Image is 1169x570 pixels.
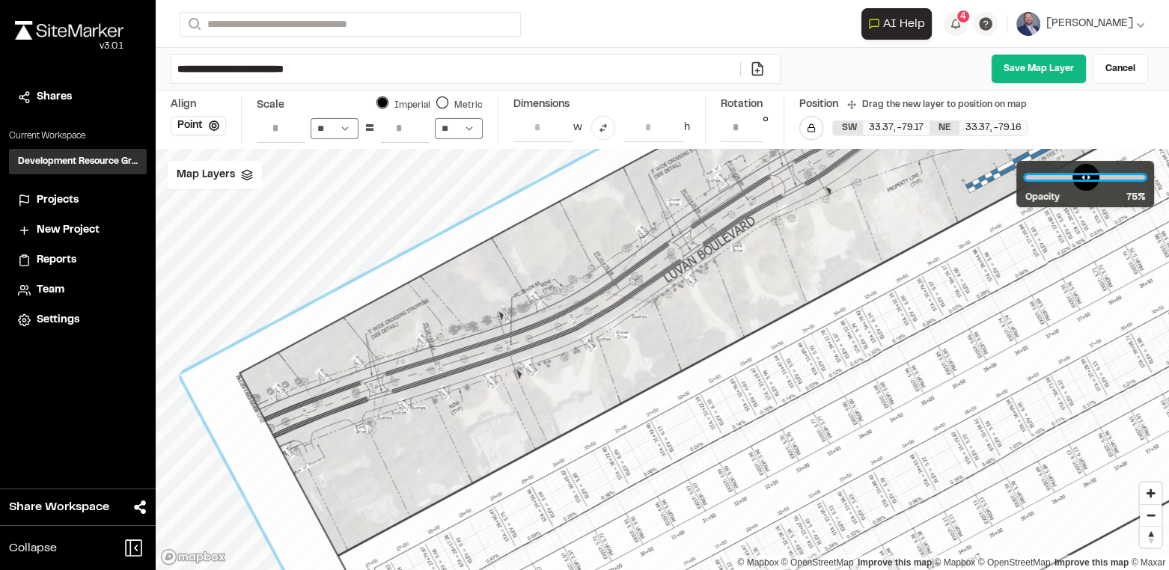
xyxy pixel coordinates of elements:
[573,120,582,136] div: w
[37,282,64,298] span: Team
[37,252,76,269] span: Reports
[833,121,1028,135] div: SW 33.370301233451116, -79.1650291499164 | NE 33.3735868447513, -79.15912768331478
[37,192,79,209] span: Projects
[799,96,838,113] div: Position
[18,282,138,298] a: Team
[684,120,690,136] div: h
[721,96,769,113] div: Rotation
[364,117,375,141] div: =
[1140,505,1162,526] span: Zoom out
[37,222,100,239] span: New Project
[1046,16,1133,32] span: [PERSON_NAME]
[15,40,123,53] div: Oh geez...please don't...
[1016,12,1145,36] button: [PERSON_NAME]
[1054,557,1129,568] a: Improve this map
[737,555,1165,570] div: |
[861,8,932,40] button: Open AI Assistant
[18,192,138,209] a: Projects
[171,96,226,113] div: Align
[858,557,932,568] a: Map feedback
[18,252,138,269] a: Reports
[15,21,123,40] img: rebrand.png
[9,539,57,557] span: Collapse
[930,121,959,135] div: NE
[847,98,1027,111] div: Drag the new layer to position on map
[513,96,690,113] div: Dimensions
[1126,191,1145,204] span: 75 %
[160,548,226,566] a: Mapbox logo
[1093,54,1148,84] a: Cancel
[991,54,1087,84] a: Save Map Layer
[1140,527,1162,548] span: Reset bearing to north
[37,89,72,105] span: Shares
[177,167,235,183] span: Map Layers
[9,129,147,143] p: Current Workspace
[883,15,925,33] span: AI Help
[18,155,138,168] h3: Development Resource Group
[944,12,968,36] button: 4
[9,498,109,516] span: Share Workspace
[435,118,483,139] select: From unit
[1016,12,1040,36] img: User
[959,121,1028,135] div: 33.37 , -79.16
[1025,191,1060,204] span: Opacity
[257,97,284,114] div: Scale
[799,116,823,140] button: Lock Map Layer Position
[861,8,938,40] div: Open AI Assistant
[978,557,1051,568] a: OpenStreetMap
[1140,482,1162,504] button: Zoom in
[18,222,138,239] a: New Project
[1131,557,1165,568] a: Maxar
[960,10,966,23] span: 4
[1140,526,1162,548] button: Reset bearing to north
[737,557,778,568] a: Mapbox
[1140,504,1162,526] button: Zoom out
[180,12,207,37] button: Search
[763,113,769,142] div: °
[863,121,930,135] div: 33.37 , -79.17
[37,312,79,328] span: Settings
[934,557,975,568] a: Mapbox
[454,102,483,109] label: Metric
[311,118,358,139] select: To unit
[171,116,226,135] button: Point
[156,149,1169,570] canvas: Map
[833,121,863,135] div: SW
[394,102,430,109] label: Imperial
[781,557,854,568] a: OpenStreetMap
[18,89,138,105] a: Shares
[18,312,138,328] a: Settings
[740,61,774,76] a: Add/Change File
